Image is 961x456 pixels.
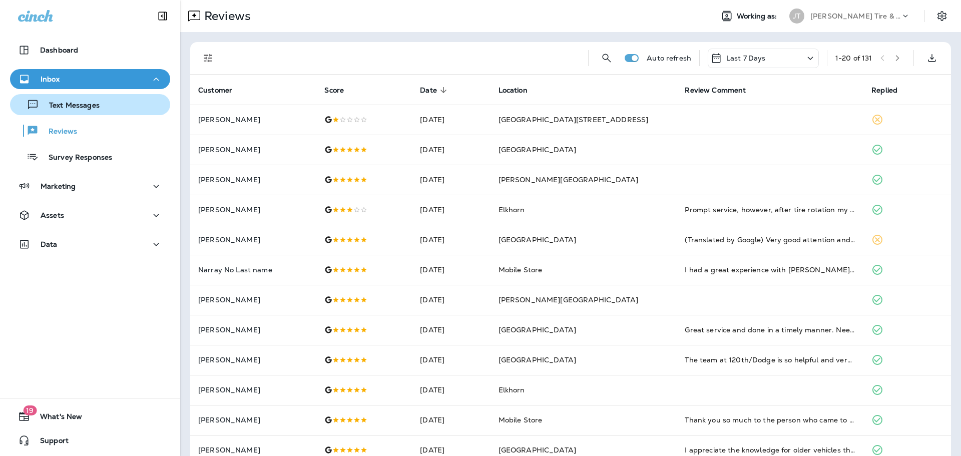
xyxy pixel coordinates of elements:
[198,266,308,274] p: Narray No Last name
[922,48,942,68] button: Export as CSV
[499,175,638,184] span: [PERSON_NAME][GEOGRAPHIC_DATA]
[39,127,77,137] p: Reviews
[10,69,170,89] button: Inbox
[41,75,60,83] p: Inbox
[647,54,691,62] p: Auto refresh
[198,326,308,334] p: [PERSON_NAME]
[499,415,543,424] span: Mobile Store
[412,375,490,405] td: [DATE]
[499,295,638,304] span: [PERSON_NAME][GEOGRAPHIC_DATA]
[420,86,437,95] span: Date
[30,436,69,448] span: Support
[499,355,576,364] span: [GEOGRAPHIC_DATA]
[198,206,308,214] p: [PERSON_NAME]
[835,54,872,62] div: 1 - 20 of 131
[685,415,855,425] div: Thank you so much to the person who came to my house to help with my flat tire... 😊😊
[412,225,490,255] td: [DATE]
[412,255,490,285] td: [DATE]
[499,86,541,95] span: Location
[198,236,308,244] p: [PERSON_NAME]
[871,86,897,95] span: Replied
[412,105,490,135] td: [DATE]
[685,235,855,245] div: (Translated by Google) Very good attention and fast service (Original) Muy Buena atencion y rápid...
[933,7,951,25] button: Settings
[198,386,308,394] p: [PERSON_NAME]
[685,86,759,95] span: Review Comment
[23,405,37,415] span: 19
[499,445,576,454] span: [GEOGRAPHIC_DATA]
[149,6,177,26] button: Collapse Sidebar
[198,86,232,95] span: Customer
[10,94,170,115] button: Text Messages
[685,205,855,215] div: Prompt service, however, after tire rotation my tires were over inflated causing me to stop at a ...
[499,145,576,154] span: [GEOGRAPHIC_DATA]
[10,430,170,450] button: Support
[324,86,357,95] span: Score
[41,240,58,248] p: Data
[30,412,82,424] span: What's New
[10,146,170,167] button: Survey Responses
[198,146,308,154] p: [PERSON_NAME]
[198,86,245,95] span: Customer
[10,40,170,60] button: Dashboard
[198,356,308,364] p: [PERSON_NAME]
[420,86,450,95] span: Date
[198,296,308,304] p: [PERSON_NAME]
[871,86,910,95] span: Replied
[198,416,308,424] p: [PERSON_NAME]
[412,345,490,375] td: [DATE]
[737,12,779,21] span: Working as:
[726,54,766,62] p: Last 7 Days
[198,176,308,184] p: [PERSON_NAME]
[41,211,64,219] p: Assets
[789,9,804,24] div: JT
[685,355,855,365] div: The team at 120th/Dodge is so helpful and very polite. I'd recommend this location if your close
[41,182,76,190] p: Marketing
[810,12,900,20] p: [PERSON_NAME] Tire & Auto
[198,116,308,124] p: [PERSON_NAME]
[499,205,525,214] span: Elkhorn
[499,86,528,95] span: Location
[39,101,100,111] p: Text Messages
[412,315,490,345] td: [DATE]
[499,115,649,124] span: [GEOGRAPHIC_DATA][STREET_ADDRESS]
[499,235,576,244] span: [GEOGRAPHIC_DATA]
[10,234,170,254] button: Data
[685,86,746,95] span: Review Comment
[412,135,490,165] td: [DATE]
[198,446,308,454] p: [PERSON_NAME]
[499,385,525,394] span: Elkhorn
[597,48,617,68] button: Search Reviews
[200,9,251,24] p: Reviews
[412,195,490,225] td: [DATE]
[10,406,170,426] button: 19What's New
[499,265,543,274] span: Mobile Store
[685,265,855,275] div: I had a great experience with Jenson Tire Service. They arrived quickly after my call, and the gu...
[39,153,112,163] p: Survey Responses
[412,405,490,435] td: [DATE]
[10,176,170,196] button: Marketing
[685,445,855,455] div: I appreciate the knowledge for older vehicles that the mechanics have. The replacement of auto pa...
[412,165,490,195] td: [DATE]
[499,325,576,334] span: [GEOGRAPHIC_DATA]
[412,285,490,315] td: [DATE]
[198,48,218,68] button: Filters
[324,86,344,95] span: Score
[10,205,170,225] button: Assets
[685,325,855,335] div: Great service and done in a timely manner. Needed quick service to replace 3 tires on my vehicle....
[10,120,170,141] button: Reviews
[40,46,78,54] p: Dashboard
